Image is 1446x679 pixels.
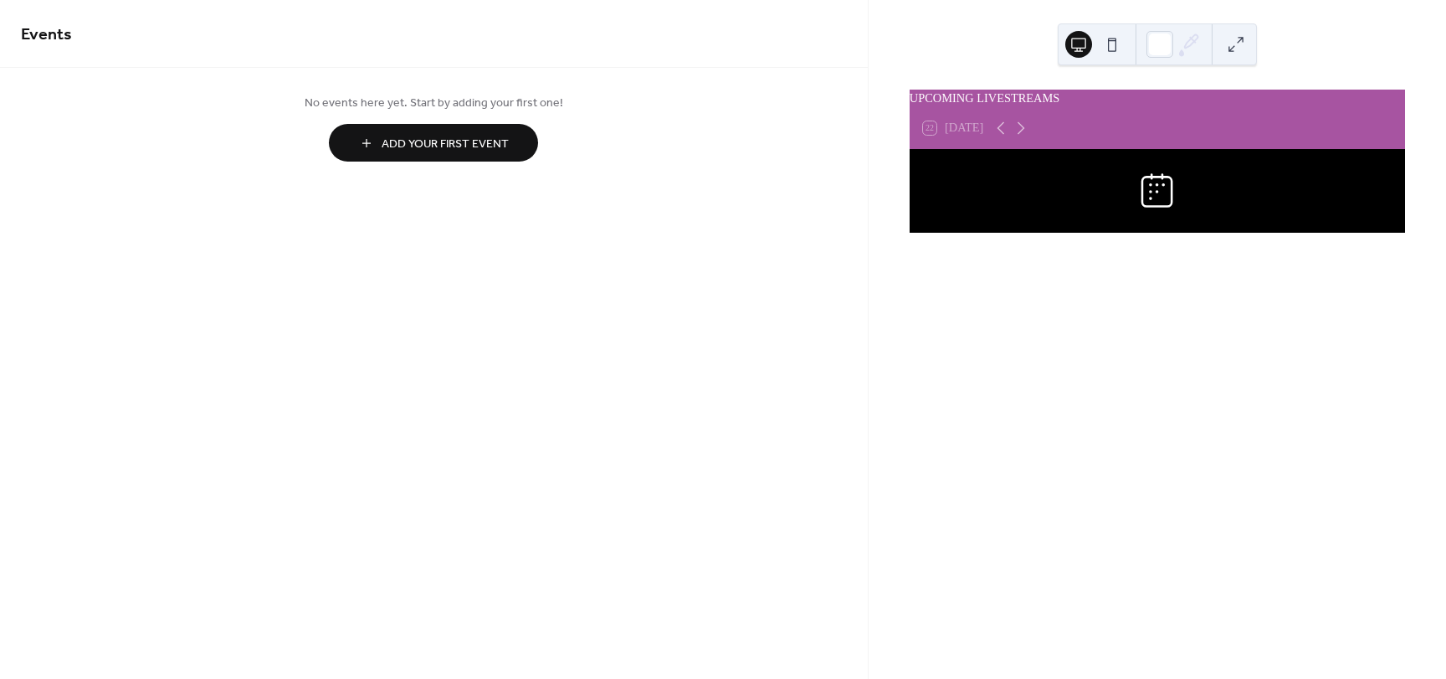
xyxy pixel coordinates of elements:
[21,124,847,162] a: Add Your First Event
[329,124,538,162] button: Add Your First Event
[910,90,1405,108] div: UPCOMING LIVESTREAMS
[21,95,847,112] span: No events here yet. Start by adding your first one!
[21,18,72,51] span: Events
[382,136,509,153] span: Add Your First Event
